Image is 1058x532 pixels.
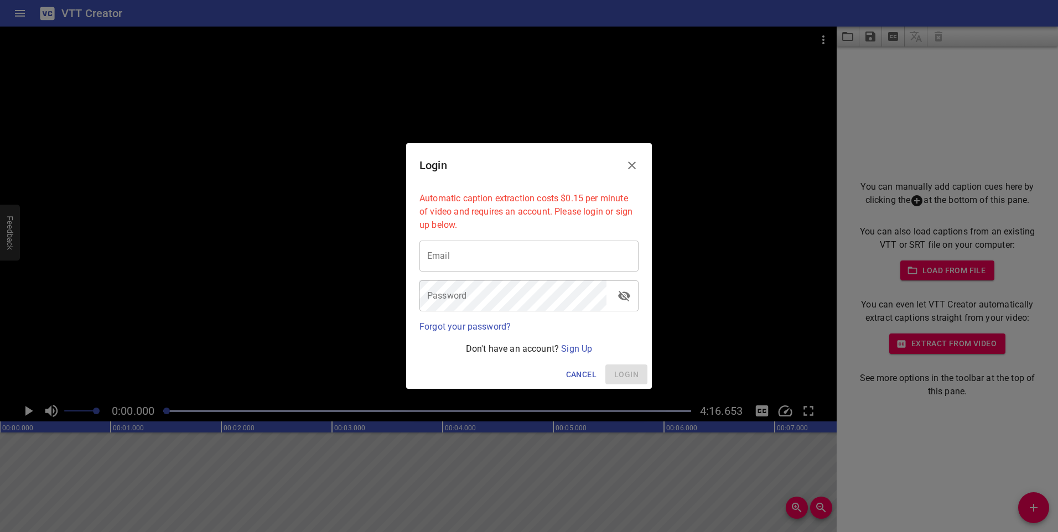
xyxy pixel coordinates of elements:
[619,152,645,179] button: Close
[419,192,639,232] p: Automatic caption extraction costs $0.15 per minute of video and requires an account. Please logi...
[419,342,639,356] p: Don't have an account?
[605,364,647,385] span: Please enter your email and password above.
[566,368,597,382] span: Cancel
[419,321,511,332] a: Forgot your password?
[561,343,592,354] a: Sign Up
[611,283,637,309] button: toggle password visibility
[419,157,447,174] h6: Login
[562,364,601,385] button: Cancel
